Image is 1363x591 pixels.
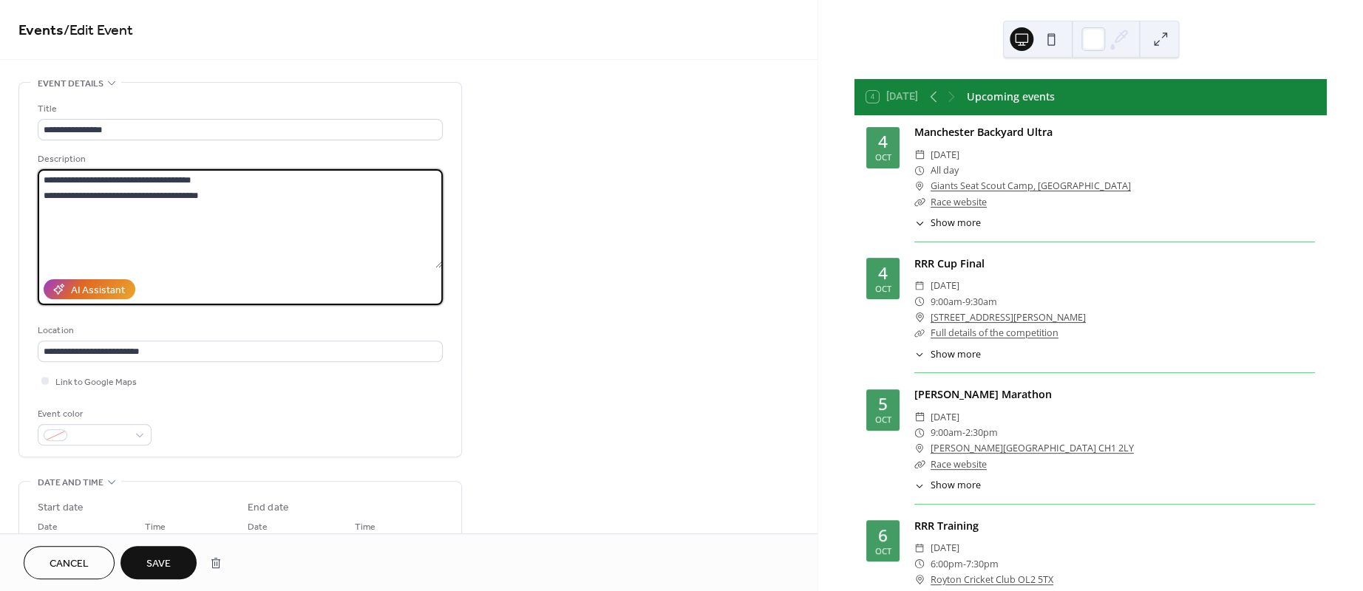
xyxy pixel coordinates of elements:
span: Date and time [38,475,103,491]
div: ​ [914,479,925,493]
span: Date [38,519,58,535]
a: Manchester Backyard Ultra [914,125,1053,139]
span: 9:30am [965,294,997,310]
div: ​ [914,147,925,163]
div: Oct [875,547,891,555]
div: ​ [914,409,925,425]
a: Events [18,16,64,45]
span: Show more [931,348,981,362]
a: Royton Cricket Club OL2 5TX [931,572,1053,587]
span: 9:00am [931,425,962,440]
span: Time [355,519,375,535]
span: - [962,425,965,440]
a: RRR Cup Final [914,256,985,270]
button: AI Assistant [44,279,135,299]
div: ​ [914,163,925,178]
div: ​ [914,194,925,210]
span: [DATE] [931,147,959,163]
div: ​ [914,216,925,230]
span: Link to Google Maps [55,375,137,390]
span: Event details [38,76,103,92]
div: 5 [878,396,888,413]
span: 9:00am [931,294,962,310]
a: Race website [931,196,987,208]
div: AI Assistant [71,283,125,298]
div: Oct [875,284,891,293]
a: RRR Training [914,519,979,533]
a: Giants Seat Scout Camp, [GEOGRAPHIC_DATA] [931,178,1131,194]
div: ​ [914,348,925,362]
div: Description [38,151,440,167]
button: ​Show more [914,479,981,493]
span: - [962,294,965,310]
a: [PERSON_NAME] Marathon [914,387,1052,401]
span: Date [248,519,268,535]
span: Time [145,519,166,535]
div: ​ [914,540,925,556]
a: Full details of the competition [931,327,1058,339]
a: [PERSON_NAME][GEOGRAPHIC_DATA] CH1 2LY [931,440,1134,456]
div: Start date [38,500,84,516]
div: 6 [878,527,888,544]
div: 4 [878,265,888,282]
div: ​ [914,294,925,310]
span: 2:30pm [965,425,998,440]
button: ​Show more [914,216,981,230]
div: Title [38,101,440,117]
div: Oct [875,153,891,161]
div: ​ [914,325,925,341]
div: ​ [914,556,925,572]
div: 4 [878,134,888,151]
span: / Edit Event [64,16,133,45]
div: Upcoming events [967,89,1055,105]
div: ​ [914,572,925,587]
div: ​ [914,178,925,194]
span: [DATE] [931,540,959,556]
span: [DATE] [931,278,959,293]
button: Save [120,546,197,579]
span: Show more [931,216,981,230]
span: All day [931,163,959,178]
div: End date [248,500,289,516]
div: Location [38,323,440,338]
a: [STREET_ADDRESS][PERSON_NAME] [931,310,1086,325]
span: Cancel [50,556,89,572]
span: Show more [931,479,981,493]
button: ​Show more [914,348,981,362]
div: Event color [38,406,149,422]
span: [DATE] [931,409,959,425]
div: ​ [914,278,925,293]
button: Cancel [24,546,115,579]
div: ​ [914,425,925,440]
div: ​ [914,310,925,325]
div: ​ [914,440,925,456]
span: Save [146,556,171,572]
div: Oct [875,415,891,423]
span: 7:30pm [966,556,999,572]
span: - [963,556,966,572]
span: 6:00pm [931,556,963,572]
a: Race website [931,458,987,471]
div: ​ [914,457,925,472]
